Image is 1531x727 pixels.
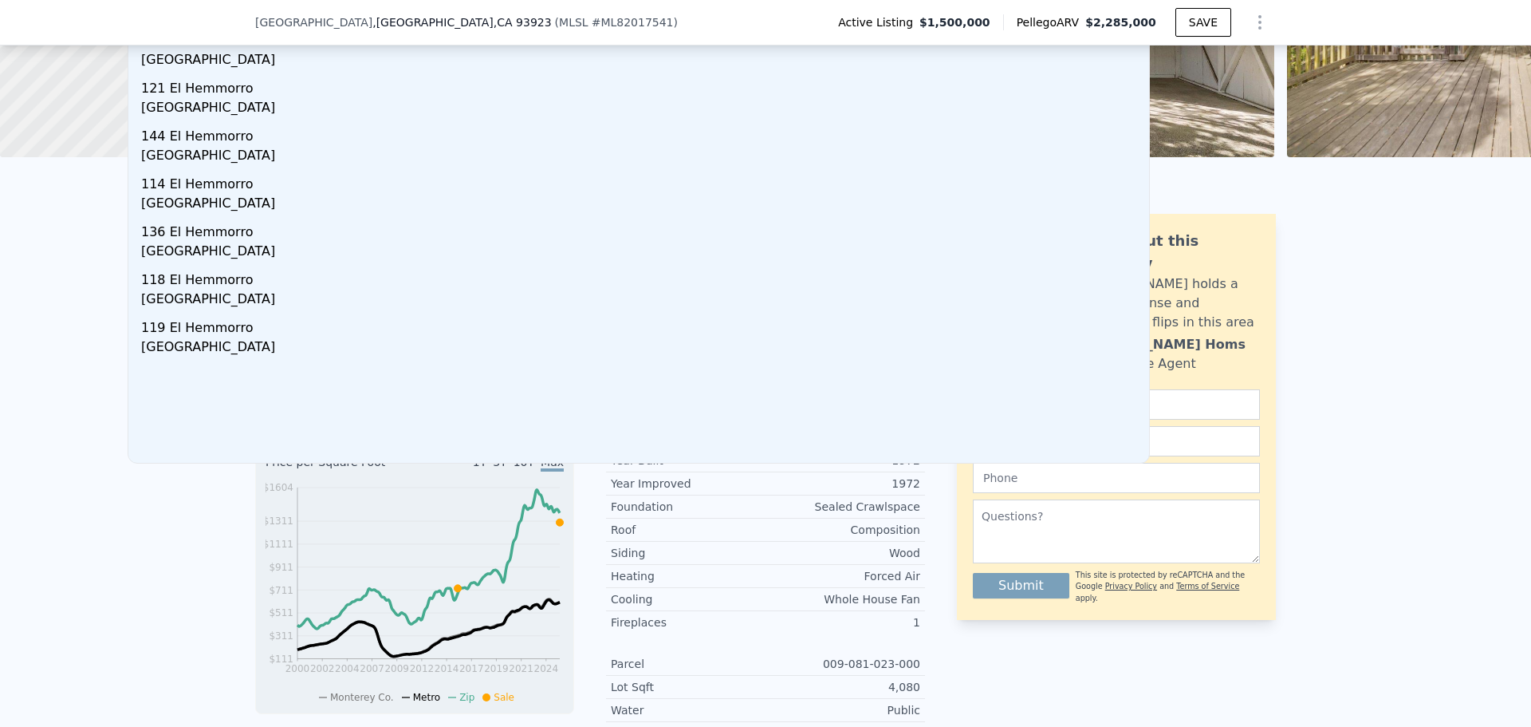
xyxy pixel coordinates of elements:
div: 119 El Hemmorro [141,312,1143,338]
div: [GEOGRAPHIC_DATA] [141,194,1143,216]
div: Parcel [611,656,765,672]
div: Wood [765,545,920,561]
tspan: $511 [269,607,293,618]
tspan: $1604 [263,482,293,493]
tspan: 2017 [459,663,484,674]
tspan: 2012 [410,663,435,674]
div: Heating [611,568,765,584]
div: 1972 [765,476,920,492]
div: 144 El Hemmorro [141,121,1143,146]
div: Cooling [611,591,765,607]
div: Fireplaces [611,614,765,630]
div: 1 [765,614,920,630]
div: 118 El Hemmorro [141,264,1143,290]
div: 121 El Hemmorro [141,73,1143,98]
div: 114 El Hemmorro [141,168,1143,194]
tspan: $111 [269,654,293,665]
tspan: 2014 [435,663,459,674]
span: Metro [413,692,440,703]
span: $1,500,000 [919,14,990,30]
div: Roof [611,522,765,538]
tspan: 2024 [534,663,559,674]
div: 4,080 [765,679,920,695]
span: [GEOGRAPHIC_DATA] [255,14,372,30]
tspan: $911 [269,562,293,573]
div: Forced Air [765,568,920,584]
tspan: $311 [269,630,293,642]
span: , CA 93923 [494,16,552,29]
span: Sale [494,692,514,703]
tspan: 2002 [310,663,335,674]
div: 136 El Hemmorro [141,216,1143,242]
div: This site is protected by reCAPTCHA and the Google and apply. [1076,570,1260,604]
div: 009-081-023-000 [765,656,920,672]
div: Siding [611,545,765,561]
div: [PERSON_NAME] Homs [1082,335,1246,354]
div: Price per Square Foot [266,454,415,480]
span: # ML82017541 [592,16,674,29]
div: [GEOGRAPHIC_DATA] [141,242,1143,264]
div: [GEOGRAPHIC_DATA] [141,98,1143,121]
div: Water [611,702,765,718]
div: [GEOGRAPHIC_DATA] [141,50,1143,73]
button: Show Options [1244,6,1276,38]
span: Pellego ARV [1017,14,1086,30]
input: Phone [973,463,1260,493]
div: Ask about this property [1082,230,1260,275]
button: Submit [973,573,1069,599]
div: [GEOGRAPHIC_DATA] [141,338,1143,360]
span: Monterey Co. [330,692,394,703]
span: Zip [459,692,474,703]
div: Foundation [611,499,765,515]
tspan: 2019 [484,663,509,674]
div: Sealed Crawlspace [765,499,920,515]
span: , [GEOGRAPHIC_DATA] [372,14,551,30]
tspan: 2004 [335,663,360,674]
div: Lot Sqft [611,679,765,695]
div: Year Improved [611,476,765,492]
tspan: 2021 [509,663,533,674]
span: MLSL [559,16,588,29]
tspan: 2009 [384,663,409,674]
div: ( ) [555,14,678,30]
tspan: $1311 [263,516,293,527]
button: SAVE [1175,8,1231,37]
tspan: 2000 [285,663,310,674]
span: $2,285,000 [1085,16,1156,29]
a: Privacy Policy [1105,582,1157,591]
div: Public [765,702,920,718]
div: [GEOGRAPHIC_DATA] [141,290,1143,312]
div: [PERSON_NAME] holds a broker license and personally flips in this area [1082,275,1260,332]
div: [GEOGRAPHIC_DATA] [141,146,1143,168]
tspan: $1111 [263,539,293,550]
tspan: $711 [269,585,293,596]
div: Composition [765,522,920,538]
span: Active Listing [838,14,919,30]
span: Max [541,456,564,472]
tspan: 2007 [360,663,384,674]
a: Terms of Service [1176,582,1239,591]
div: Whole House Fan [765,591,920,607]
